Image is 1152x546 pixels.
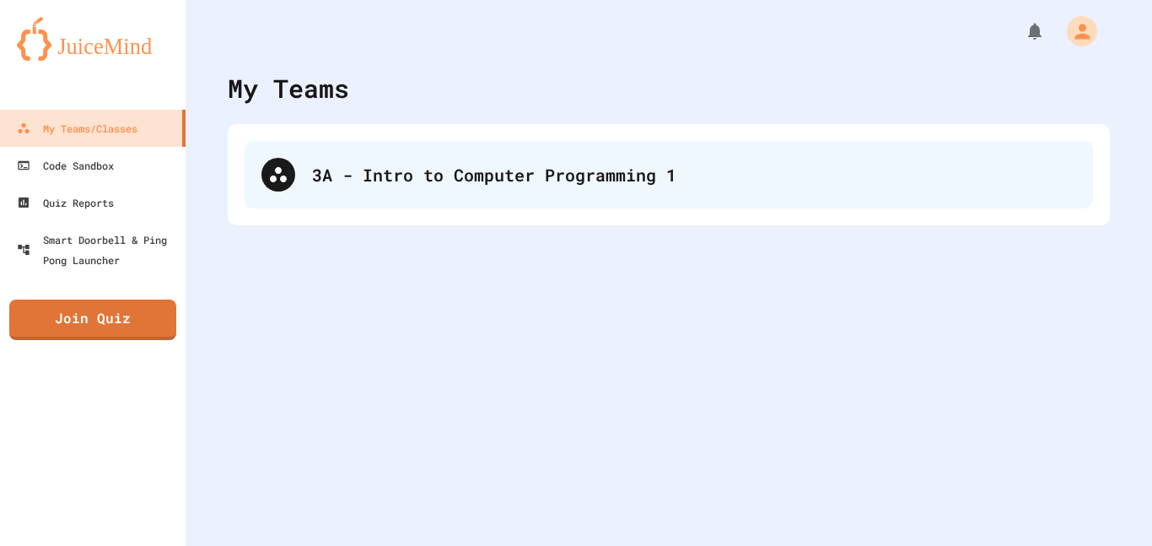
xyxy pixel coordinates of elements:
[9,300,176,340] a: Join Quiz
[17,155,114,176] div: Code Sandbox
[17,118,137,138] div: My Teams/Classes
[228,69,349,107] div: My Teams
[17,230,179,270] div: Smart Doorbell & Ping Pong Launcher
[993,17,1049,46] div: My Notifications
[245,141,1093,208] div: 3A - Intro to Computer Programming 1
[1049,12,1101,51] div: My Account
[312,162,1076,187] div: 3A - Intro to Computer Programming 1
[17,17,169,61] img: logo-orange.svg
[17,192,114,213] div: Quiz Reports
